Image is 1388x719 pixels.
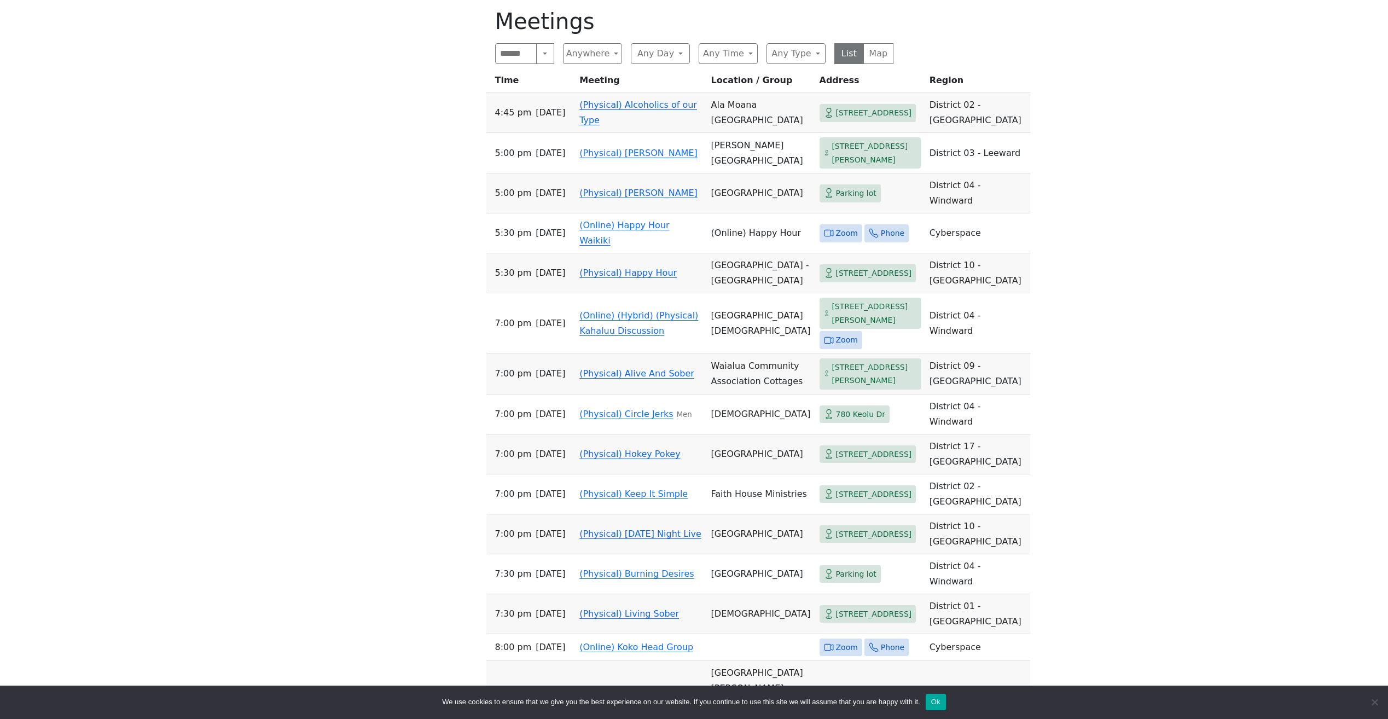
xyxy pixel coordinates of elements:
[495,447,532,462] span: 7:00 PM
[832,140,916,166] span: [STREET_ADDRESS][PERSON_NAME]
[579,368,694,379] a: (Physical) Alive And Sober
[495,43,537,64] input: Search
[836,448,912,461] span: [STREET_ADDRESS]
[486,73,576,93] th: Time
[495,640,532,655] span: 8:00 PM
[495,105,532,120] span: 4:45 PM
[836,408,886,421] span: 780 Keolu Dr
[631,43,690,64] button: Any Day
[495,486,532,502] span: 7:00 PM
[536,185,565,201] span: [DATE]
[495,566,532,582] span: 7:30 PM
[925,395,1030,434] td: District 04 - Windward
[832,300,916,327] span: [STREET_ADDRESS][PERSON_NAME]
[925,634,1030,662] td: Cyberspace
[563,43,622,64] button: Anywhere
[536,316,565,331] span: [DATE]
[495,185,532,201] span: 5:00 PM
[766,43,826,64] button: Any Type
[836,187,876,200] span: Parking lot
[536,407,565,422] span: [DATE]
[536,566,565,582] span: [DATE]
[836,227,858,240] span: Zoom
[579,642,693,652] a: (Online) Koko Head Group
[495,407,532,422] span: 7:00 PM
[536,105,565,120] span: [DATE]
[815,73,925,93] th: Address
[536,606,565,622] span: [DATE]
[707,594,815,634] td: [DEMOGRAPHIC_DATA]
[579,449,680,459] a: (Physical) Hokey Pokey
[836,607,912,621] span: [STREET_ADDRESS]
[836,266,912,280] span: [STREET_ADDRESS]
[832,361,916,387] span: [STREET_ADDRESS][PERSON_NAME]
[495,316,532,331] span: 7:00 PM
[925,73,1030,93] th: Region
[579,188,698,198] a: (Physical) [PERSON_NAME]
[881,641,904,654] span: Phone
[707,514,815,554] td: [GEOGRAPHIC_DATA]
[699,43,758,64] button: Any Time
[536,366,565,381] span: [DATE]
[442,697,920,708] span: We use cookies to ensure that we give you the best experience on our website. If you continue to ...
[495,606,532,622] span: 7:30 PM
[925,594,1030,634] td: District 01 - [GEOGRAPHIC_DATA]
[707,434,815,474] td: [GEOGRAPHIC_DATA]
[925,133,1030,173] td: District 03 - Leeward
[536,225,565,241] span: [DATE]
[495,225,532,241] span: 5:30 PM
[495,146,532,161] span: 5:00 PM
[707,253,815,293] td: [GEOGRAPHIC_DATA] - [GEOGRAPHIC_DATA]
[925,474,1030,514] td: District 02 - [GEOGRAPHIC_DATA]
[536,146,565,161] span: [DATE]
[881,227,904,240] span: Phone
[495,8,893,34] h1: Meetings
[707,173,815,213] td: [GEOGRAPHIC_DATA]
[834,43,864,64] button: List
[579,409,673,419] a: (Physical) Circle Jerks
[925,354,1030,395] td: District 09 - [GEOGRAPHIC_DATA]
[579,310,698,336] a: (Online) (Hybrid) (Physical) Kahaluu Discussion
[536,265,565,281] span: [DATE]
[926,694,946,710] button: Ok
[836,641,858,654] span: Zoom
[925,514,1030,554] td: District 10 - [GEOGRAPHIC_DATA]
[579,569,694,579] a: (Physical) Burning Desires
[579,148,698,158] a: (Physical) [PERSON_NAME]
[579,268,677,278] a: (Physical) Happy Hour
[925,554,1030,594] td: District 04 - Windward
[836,488,912,501] span: [STREET_ADDRESS]
[707,213,815,253] td: (Online) Happy Hour
[707,554,815,594] td: [GEOGRAPHIC_DATA]
[536,486,565,502] span: [DATE]
[575,73,706,93] th: Meeting
[579,220,669,246] a: (Online) Happy Hour Waikiki
[495,366,532,381] span: 7:00 PM
[536,43,554,64] button: Search
[707,133,815,173] td: [PERSON_NAME][GEOGRAPHIC_DATA]
[707,395,815,434] td: [DEMOGRAPHIC_DATA]
[925,173,1030,213] td: District 04 - Windward
[925,434,1030,474] td: District 17 - [GEOGRAPHIC_DATA]
[836,333,858,347] span: Zoom
[579,529,701,539] a: (Physical) [DATE] Night Live
[836,567,876,581] span: Parking lot
[925,293,1030,354] td: District 04 - Windward
[579,489,688,499] a: (Physical) Keep It Simple
[707,293,815,354] td: [GEOGRAPHIC_DATA][DEMOGRAPHIC_DATA]
[536,447,565,462] span: [DATE]
[836,106,912,120] span: [STREET_ADDRESS]
[1369,697,1380,708] span: No
[677,410,692,419] small: Men
[707,474,815,514] td: Faith House Ministries
[495,265,532,281] span: 5:30 PM
[863,43,893,64] button: Map
[536,526,565,542] span: [DATE]
[925,253,1030,293] td: District 10 - [GEOGRAPHIC_DATA]
[536,640,565,655] span: [DATE]
[836,527,912,541] span: [STREET_ADDRESS]
[925,213,1030,253] td: Cyberspace
[707,73,815,93] th: Location / Group
[579,100,697,125] a: (Physical) Alcoholics of our Type
[707,93,815,133] td: Ala Moana [GEOGRAPHIC_DATA]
